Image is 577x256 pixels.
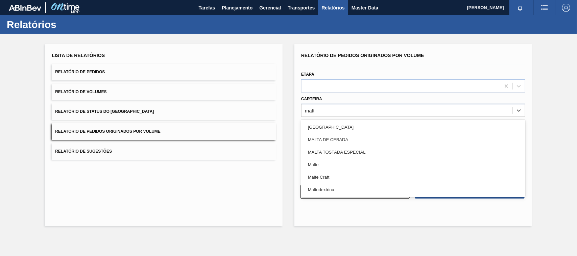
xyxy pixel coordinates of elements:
button: Relatório de Volumes [52,84,276,100]
div: Malte [301,158,525,171]
button: Relatório de Pedidos Originados por Volume [52,123,276,140]
div: [GEOGRAPHIC_DATA] [301,121,525,133]
span: Relatório de Pedidos Originados por Volume [55,129,161,134]
span: Relatórios [321,4,344,12]
span: Relatório de Pedidos [55,70,105,74]
div: Malte Craft [301,171,525,183]
div: MALTA TOSTADA ESPECIAL [301,146,525,158]
button: Limpar [300,185,410,199]
img: userActions [540,4,549,12]
span: Master Data [352,4,378,12]
span: Tarefas [199,4,215,12]
img: Logout [562,4,570,12]
span: Lista de Relatórios [52,53,105,58]
span: Gerencial [260,4,281,12]
span: Relatório de Sugestões [55,149,112,154]
button: Relatório de Status do [GEOGRAPHIC_DATA] [52,103,276,120]
button: Relatório de Pedidos [52,64,276,80]
span: Transportes [288,4,315,12]
span: Relatório de Volumes [55,89,106,94]
button: Relatório de Sugestões [52,143,276,160]
img: TNhmsLtSVTkK8tSr43FrP2fwEKptu5GPRR3wAAAABJRU5ErkJggg== [9,5,41,11]
span: Relatório de Status do [GEOGRAPHIC_DATA] [55,109,154,114]
div: MALTA DE CEBADA [301,133,525,146]
span: Planejamento [222,4,253,12]
h1: Relatórios [7,21,127,28]
button: Notificações [509,3,531,12]
label: Etapa [301,72,314,77]
label: Carteira [301,97,322,101]
div: Maltodextrina [301,183,525,196]
span: Relatório de Pedidos Originados por Volume [301,53,424,58]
